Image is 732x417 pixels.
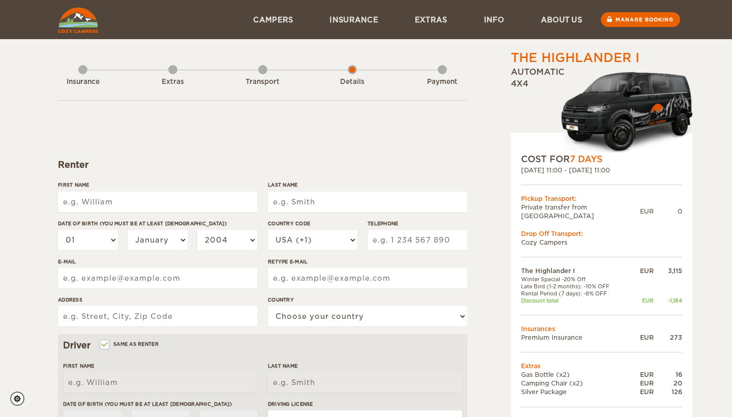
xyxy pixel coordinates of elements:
[521,333,630,342] td: Premium Insurance
[521,229,682,238] div: Drop Off Transport:
[552,70,692,153] img: Cozy-3.png
[63,400,257,408] label: Date of birth (You must be at least [DEMOGRAPHIC_DATA])
[63,362,257,370] label: First Name
[368,220,467,227] label: Telephone
[235,77,291,87] div: Transport
[521,283,630,290] td: Late Bird (1-2 months): -10% OFF
[511,49,639,67] div: The Highlander I
[324,77,380,87] div: Details
[521,324,682,333] td: Insurances
[601,12,680,27] a: Manage booking
[268,362,462,370] label: Last Name
[521,388,630,396] td: Silver Package
[654,207,682,216] div: 0
[654,379,682,388] div: 20
[630,370,654,379] div: EUR
[268,258,467,265] label: Retype E-mail
[58,306,257,326] input: e.g. Street, City, Zip Code
[521,379,630,388] td: Camping Chair (x2)
[268,268,467,288] input: e.g. example@example.com
[268,400,462,408] label: Driving License
[268,372,462,393] input: e.g. Smith
[521,297,630,304] td: Discount total
[268,296,467,304] label: Country
[654,388,682,396] div: 126
[630,388,654,396] div: EUR
[63,372,257,393] input: e.g. William
[63,339,462,351] div: Driver
[521,194,682,203] div: Pickup Transport:
[101,342,107,349] input: Same as renter
[521,153,682,165] div: COST FOR
[630,297,654,304] div: EUR
[654,333,682,342] div: 273
[630,266,654,275] div: EUR
[58,258,257,265] label: E-mail
[521,370,630,379] td: Gas Bottle (x2)
[58,268,257,288] input: e.g. example@example.com
[58,8,98,33] img: Cozy Campers
[145,77,201,87] div: Extras
[640,207,654,216] div: EUR
[58,159,467,171] div: Renter
[10,392,31,406] a: Cookie settings
[654,297,682,304] div: -1,184
[368,230,467,250] input: e.g. 1 234 567 890
[521,203,640,220] td: Private transfer from [GEOGRAPHIC_DATA]
[630,333,654,342] div: EUR
[268,192,467,212] input: e.g. Smith
[55,77,111,87] div: Insurance
[58,296,257,304] label: Address
[58,192,257,212] input: e.g. William
[414,77,470,87] div: Payment
[58,181,257,189] label: First Name
[101,339,159,349] label: Same as renter
[521,290,630,297] td: Rental Period (7 days): -8% OFF
[654,266,682,275] div: 3,115
[521,166,682,174] div: [DATE] 11:00 - [DATE] 11:00
[511,67,692,153] div: Automatic 4x4
[521,276,630,283] td: Winter Special -20% Off
[268,181,467,189] label: Last Name
[521,266,630,275] td: The Highlander I
[268,220,357,227] label: Country Code
[654,370,682,379] div: 16
[570,154,602,164] span: 7 Days
[630,379,654,388] div: EUR
[521,362,682,370] td: Extras
[58,220,257,227] label: Date of birth (You must be at least [DEMOGRAPHIC_DATA])
[521,238,682,247] td: Cozy Campers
